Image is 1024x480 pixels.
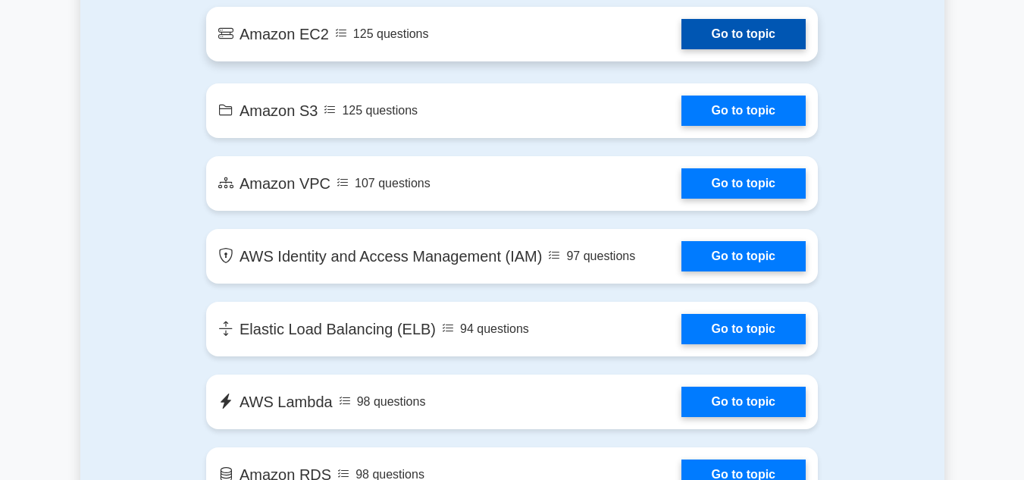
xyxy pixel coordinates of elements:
[681,314,806,344] a: Go to topic
[681,168,806,199] a: Go to topic
[681,96,806,126] a: Go to topic
[681,387,806,417] a: Go to topic
[681,19,806,49] a: Go to topic
[681,241,806,271] a: Go to topic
